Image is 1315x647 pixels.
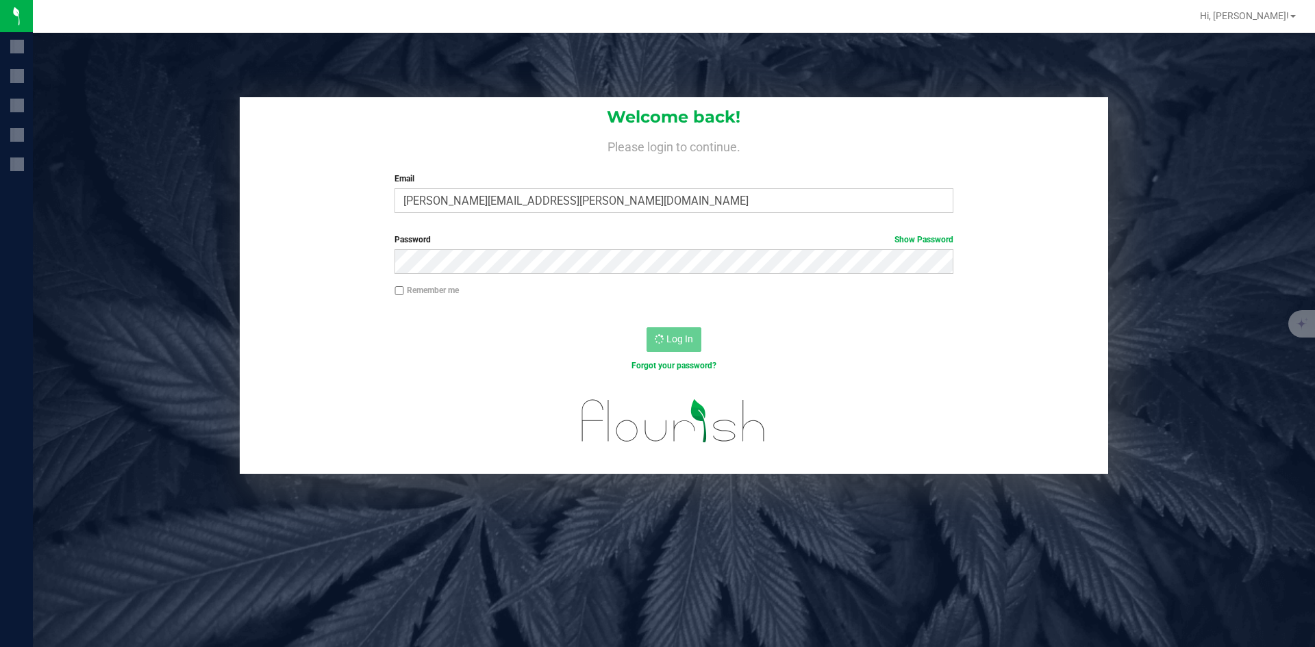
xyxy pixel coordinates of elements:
h4: Please login to continue. [240,137,1108,153]
img: flourish_logo.svg [565,386,782,456]
label: Email [394,173,953,185]
label: Remember me [394,284,459,296]
button: Log In [647,327,701,352]
span: Password [394,235,431,244]
a: Show Password [894,235,953,244]
h1: Welcome back! [240,108,1108,126]
span: Log In [666,333,693,344]
input: Remember me [394,286,404,296]
span: Hi, [PERSON_NAME]! [1200,10,1289,21]
a: Forgot your password? [631,361,716,370]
